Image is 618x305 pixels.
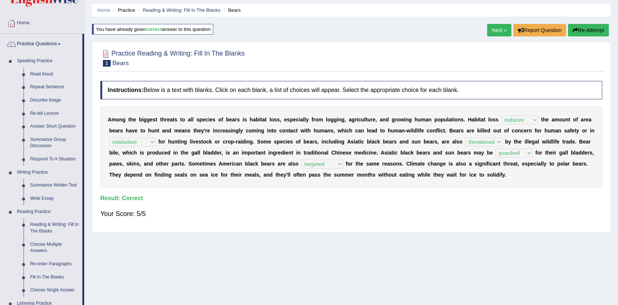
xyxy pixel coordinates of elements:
b: t [260,117,262,123]
a: Fill In The Blanks [27,271,82,284]
b: o [273,128,276,134]
b: l [447,117,449,123]
b: i [480,128,482,134]
b: m [394,128,399,134]
b: r [459,128,461,134]
button: Re-Attempt [568,24,609,36]
b: B [449,128,453,134]
b: t [158,128,160,134]
b: a [262,117,265,123]
b: t [380,128,382,134]
b: g [392,117,395,123]
b: k [477,128,480,134]
b: l [364,117,366,123]
b: y [306,117,309,123]
li: Practice [111,7,135,14]
b: m [318,117,323,123]
b: u [151,128,154,134]
b: n [214,128,218,134]
b: i [410,128,412,134]
b: i [259,117,260,123]
b: e [198,128,201,134]
b: u [418,117,421,123]
b: e [112,128,115,134]
b: u [562,117,565,123]
b: t [289,128,290,134]
b: r [220,128,222,134]
b: g [333,117,337,123]
b: t [483,117,485,123]
b: , [333,128,335,134]
b: h [195,128,199,134]
b: e [284,117,287,123]
b: s [120,128,123,134]
b: n [428,117,432,123]
b: s [461,117,464,123]
b: e [179,128,182,134]
b: s [237,117,240,123]
a: Speaking Practice [14,54,82,68]
a: Re-order Paragraphs [27,258,82,271]
b: a [399,128,401,134]
b: h [388,128,391,134]
b: f [419,128,421,134]
b: l [303,117,304,123]
b: t [193,128,195,134]
b: n [232,128,236,134]
b: h [130,117,133,123]
b: a [456,128,459,134]
b: n [154,128,158,134]
b: e [210,117,212,123]
b: h [314,128,317,134]
a: Read Aloud [27,68,82,81]
span: 1 [103,60,111,67]
a: Next » [487,24,511,36]
b: e [372,117,375,123]
b: b [475,117,478,123]
b: d [386,117,389,123]
b: i [345,128,346,134]
b: g [261,128,264,134]
b: s [212,117,215,123]
b: i [357,117,358,123]
b: l [269,117,271,123]
b: r [371,117,372,123]
b: u [496,128,500,134]
a: Choose Multiple Answers [27,238,82,258]
b: a [380,117,383,123]
b: o [271,117,274,123]
b: o [218,117,222,123]
b: l [304,117,306,123]
b: e [293,117,296,123]
b: t [265,117,267,123]
b: e [203,117,206,123]
b: t [296,128,298,134]
b: o [397,117,400,123]
b: g [341,117,344,123]
b: t [180,117,182,123]
b: t [568,117,570,123]
b: i [142,117,143,123]
b: n [165,128,168,134]
a: Practice Questions [0,34,82,52]
b: l [481,128,483,134]
b: g [143,117,147,123]
b: i [208,117,210,123]
b: n [338,117,342,123]
b: i [243,117,244,123]
b: m [174,128,179,134]
a: Re-tell Lecture [27,107,82,120]
b: . [464,117,465,123]
a: Summarize Group Discussion [27,133,82,153]
b: n [268,128,272,134]
b: A [108,117,111,123]
a: Writing Practice [14,166,82,179]
b: d [168,128,171,134]
b: a [581,117,584,123]
b: p [199,117,203,123]
a: Reading & Writing: Fill In The Blanks [27,218,82,238]
b: t [128,117,130,123]
b: a [425,117,428,123]
b: s [228,128,231,134]
b: o [282,128,286,134]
